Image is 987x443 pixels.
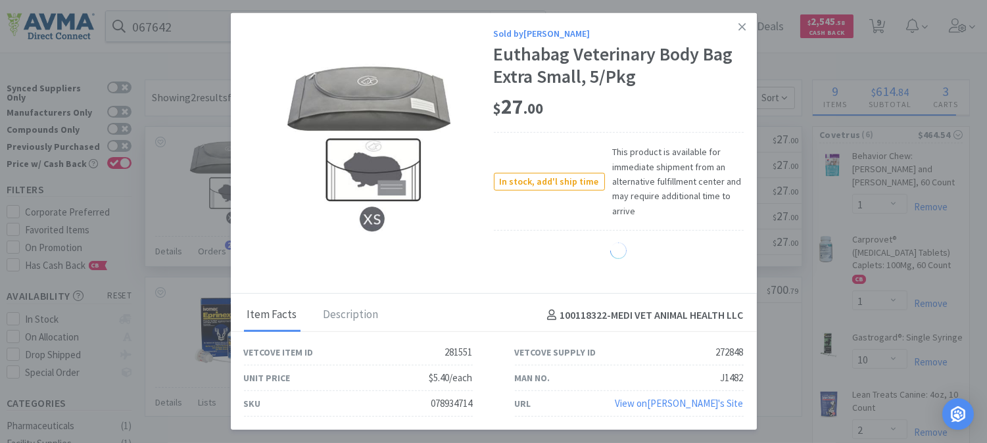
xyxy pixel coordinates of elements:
[942,398,974,430] div: Open Intercom Messenger
[721,370,744,386] div: J1482
[515,345,596,360] div: Vetcove Supply ID
[615,397,744,409] a: View on[PERSON_NAME]'s Site
[494,43,744,87] div: Euthabag Veterinary Body Bag Extra Small, 5/Pkg
[244,299,301,332] div: Item Facts
[244,396,261,411] div: SKU
[494,93,544,119] span: 27
[494,173,604,189] span: In stock, add'l ship time
[515,371,550,385] div: Man No.
[244,371,291,385] div: Unit Price
[605,145,744,218] span: This product is available for immediate shipment from an alternative fulfillment center and may r...
[494,99,502,117] span: $
[494,26,744,41] div: Sold by [PERSON_NAME]
[515,396,531,411] div: URL
[431,396,473,411] div: 078934714
[244,345,314,360] div: Vetcove Item ID
[320,299,382,332] div: Description
[429,370,473,386] div: $5.40/each
[524,99,544,117] span: . 00
[542,307,744,324] h4: 100118322 - MEDI VET ANIMAL HEALTH LLC
[716,344,744,360] div: 272848
[445,344,473,360] div: 281551
[283,64,454,235] img: b403e2581b884293b21bbd596471b2c9_272848.jpeg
